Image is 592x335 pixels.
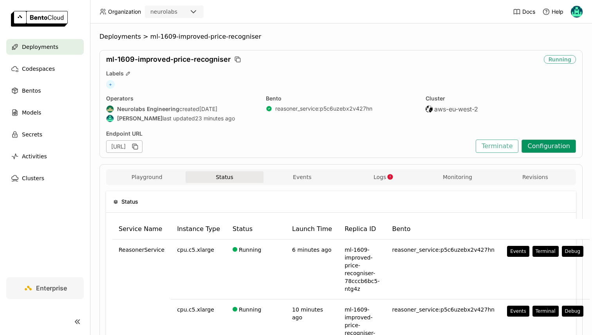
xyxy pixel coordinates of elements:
[292,306,323,321] span: 10 minutes ago
[264,171,341,183] button: Events
[542,8,563,16] div: Help
[6,277,84,299] a: Enterprise
[150,33,262,41] span: ml-1609-improved-price-recogniser
[119,246,164,254] span: ReasonerService
[386,219,501,240] th: Bento
[6,39,84,55] a: Deployments
[22,64,55,73] span: Codespaces
[522,140,576,153] button: Configuration
[510,308,526,314] div: Events
[510,248,526,254] div: Events
[562,246,583,257] button: Debug
[6,105,84,120] a: Models
[99,33,583,41] nav: Breadcrumbs navigation
[507,246,529,257] button: Events
[22,130,42,139] span: Secrets
[106,105,256,113] div: created
[106,115,114,122] img: Calin Cojocaru
[22,42,58,52] span: Deployments
[6,149,84,164] a: Activities
[106,55,231,64] span: ml-1609-improved-price-recogniser
[6,83,84,99] a: Bentos
[338,219,386,240] th: Replica ID
[11,11,68,27] img: logo
[117,115,162,122] strong: [PERSON_NAME]
[6,61,84,77] a: Codespaces
[374,174,386,181] span: Logs
[106,140,143,153] div: [URL]
[426,95,576,102] div: Cluster
[496,171,574,183] button: Revisions
[22,108,41,117] span: Models
[386,240,501,299] td: reasoner_service:p5c6uzebx2v427hn
[562,306,583,317] button: Debug
[22,86,41,95] span: Bentos
[275,105,372,112] a: reasoner_service:p5c6uzebx2v427hn
[6,127,84,142] a: Secrets
[106,130,472,137] div: Endpoint URL
[195,115,235,122] span: 23 minutes ago
[106,95,256,102] div: Operators
[338,240,386,299] td: ml-1609-improved-price-recogniser-78cccb6bc5-ntg4z
[108,8,141,15] span: Organization
[178,8,179,16] input: Selected neurolabs.
[141,33,150,41] span: >
[106,115,256,122] div: last updated
[532,246,559,257] button: Terminal
[571,6,583,18] img: Calin Cojocaru
[171,240,226,299] td: cpu.c5.xlarge
[226,219,286,240] th: Status
[552,8,563,15] span: Help
[522,8,535,15] span: Docs
[6,170,84,186] a: Clusters
[99,33,141,41] span: Deployments
[507,306,529,317] button: Events
[36,284,67,292] span: Enterprise
[476,140,518,153] button: Terminate
[266,95,416,102] div: Bento
[106,70,576,77] div: Labels
[513,8,535,16] a: Docs
[171,219,226,240] th: Instance Type
[150,8,177,16] div: neurolabs
[106,80,115,89] span: +
[286,219,338,240] th: Launch Time
[226,240,286,299] td: Running
[434,105,478,113] span: aws-eu-west-2
[532,306,559,317] button: Terminal
[544,55,576,64] div: Running
[112,219,171,240] th: Service Name
[292,247,332,253] span: 6 minutes ago
[419,171,496,183] button: Monitoring
[108,171,186,183] button: Playground
[22,152,47,161] span: Activities
[199,106,217,113] span: [DATE]
[186,171,263,183] button: Status
[121,197,138,206] span: Status
[117,106,179,113] strong: Neurolabs Engineering
[22,174,44,183] span: Clusters
[106,106,114,113] img: Neurolabs Engineering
